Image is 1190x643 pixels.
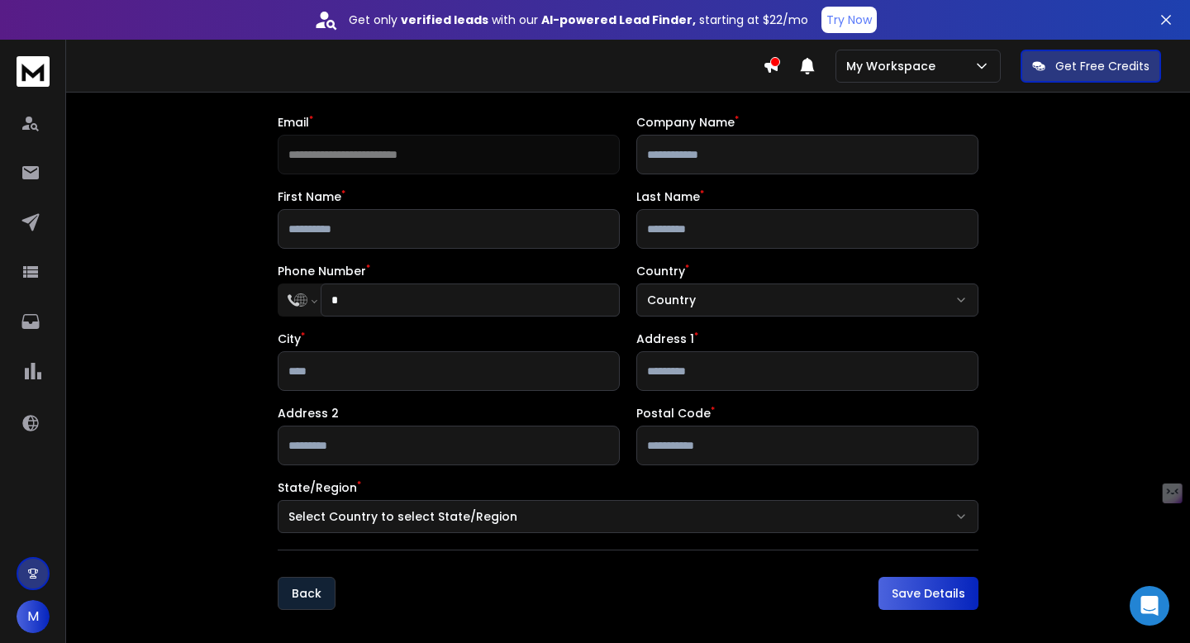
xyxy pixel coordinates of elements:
[278,191,345,202] label: First Name
[846,58,942,74] p: My Workspace
[401,12,488,28] strong: verified leads
[278,577,336,610] button: Back
[636,191,704,202] label: Last Name
[17,56,50,87] img: logo
[278,482,361,493] label: State/Region
[278,117,313,128] label: Email
[278,500,978,533] button: Select Country to select State/Region
[636,283,978,317] button: Country
[1130,586,1169,626] div: Open Intercom Messenger
[636,117,739,128] label: Company Name
[17,600,50,633] button: M
[278,333,305,345] label: City
[821,7,877,33] button: Try Now
[1021,50,1161,83] button: Get Free Credits
[878,577,978,610] button: Save Details
[1055,58,1150,74] p: Get Free Credits
[541,12,696,28] strong: AI-powered Lead Finder,
[826,12,872,28] p: Try Now
[636,265,689,277] label: Country
[636,333,698,345] label: Address 1
[278,407,339,419] label: Address 2
[349,12,808,28] p: Get only with our starting at $22/mo
[278,265,370,277] label: Phone Number
[636,407,715,419] label: Postal Code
